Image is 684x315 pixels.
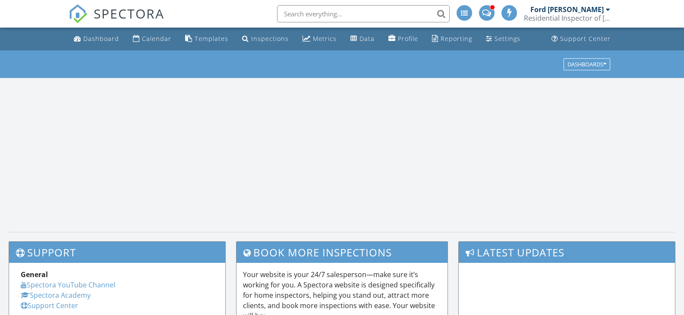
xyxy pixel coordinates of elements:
[94,4,164,22] span: SPECTORA
[564,58,610,70] button: Dashboards
[83,34,119,43] div: Dashboard
[236,242,448,263] h3: Book More Inspections
[21,290,91,300] a: Spectora Academy
[567,61,606,67] div: Dashboards
[142,34,171,43] div: Calendar
[548,31,614,47] a: Support Center
[239,31,292,47] a: Inspections
[69,12,164,30] a: SPECTORA
[9,242,225,263] h3: Support
[277,5,450,22] input: Search everything...
[69,4,88,23] img: The Best Home Inspection Software - Spectora
[385,31,422,47] a: Company Profile
[482,31,524,47] a: Settings
[441,34,472,43] div: Reporting
[560,34,611,43] div: Support Center
[359,34,375,43] div: Data
[70,31,123,47] a: Dashboard
[21,301,78,310] a: Support Center
[129,31,175,47] a: Calendar
[299,31,340,47] a: Metrics
[195,34,228,43] div: Templates
[429,31,476,47] a: Reporting
[530,5,604,14] div: Ford [PERSON_NAME]
[21,270,48,279] strong: General
[459,242,675,263] h3: Latest Updates
[524,14,610,22] div: Residential Inspector of America (Jacksonville)
[313,34,337,43] div: Metrics
[251,34,289,43] div: Inspections
[398,34,418,43] div: Profile
[347,31,378,47] a: Data
[182,31,232,47] a: Templates
[495,34,520,43] div: Settings
[21,280,115,290] a: Spectora YouTube Channel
